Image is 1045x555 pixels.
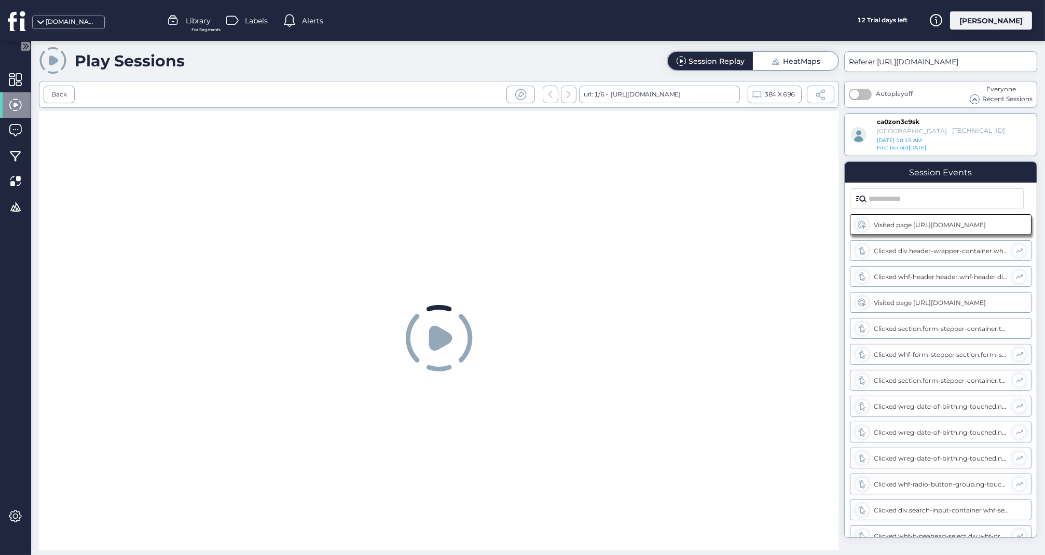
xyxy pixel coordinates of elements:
div: Visited page [URL][DOMAIN_NAME] [874,299,1009,307]
div: HeatMaps [783,58,820,65]
div: [PERSON_NAME] [950,11,1032,30]
div: url: 1/6 - [579,86,740,103]
div: Clicked section.form-stepper-container.typo-text-small-default wreg-registration-step-2.ng-star-i... [874,377,1008,384]
div: Everyone [970,85,1033,94]
div: Clicked whf-form-stepper section.form-stepper-container.typo-text-small-default wreg-registration... [874,351,1008,358]
span: [URL][DOMAIN_NAME] [877,57,958,66]
div: [URL][DOMAIN_NAME] [608,86,681,103]
span: For Segments [191,26,221,33]
div: Clicked whf-radio-button-group.ng-touched.ng-dirty.ng-valid div.radio-button-group__container div... [874,480,1008,488]
span: Referer: [849,57,877,66]
div: Play Sessions [75,51,185,71]
div: Clicked wreg-date-of-birth.ng-touched.ng-dirty.ng-valid whf-date-inputs#birthdate div.date-inputs... [874,454,1008,462]
div: [DATE] 10:15 AM [877,137,959,144]
span: Labels [245,15,268,26]
div: Clicked section.form-stepper-container.typo-text-small-default wreg-registration-step-1.ng-star-i... [874,325,1009,332]
span: Autoplay [876,90,913,98]
div: [DOMAIN_NAME] [46,17,98,27]
div: [DATE] [877,144,933,151]
div: 12 Trial days left [844,11,922,30]
span: Library [186,15,211,26]
div: Clicked wreg-date-of-birth.ng-touched.ng-dirty.ng-valid whf-date-inputs#birthdate div.date-inputs... [874,428,1008,436]
span: 384 X 696 [764,89,795,100]
div: Clicked whf-typeahead-select div whf-dropdown-menu ul.whf-dropdown-menu.typo-text-small-default l... [874,532,1008,540]
div: Visited page [URL][DOMAIN_NAME] [874,221,1009,229]
div: [TECHNICAL_ID] [952,127,993,135]
span: off [904,90,913,98]
div: Session Events [910,168,972,177]
div: Clicked div.search-input-container whf-search div.search-input-container div.typo-text-medium-def... [874,506,1009,514]
div: Clicked whf-header header.whf-header div.whf-header-right-container div.whf-header-action-buttons... [874,273,1008,281]
span: Recent Sessions [982,94,1033,104]
div: ca0zon3c9sk [877,118,928,127]
div: Session Replay [689,58,745,65]
span: Alerts [302,15,323,26]
span: First Record [877,144,909,151]
div: Back [51,90,67,100]
div: Clicked div.header-wrapper-container whf-cookie-consent-banner.ng-trigger.ng-trigger-heightReduct... [874,247,1008,255]
div: [GEOGRAPHIC_DATA] [877,127,947,135]
div: Clicked wreg-date-of-birth.ng-touched.ng-dirty.ng-valid whf-date-inputs#birthdate div.date-inputs... [874,403,1008,410]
